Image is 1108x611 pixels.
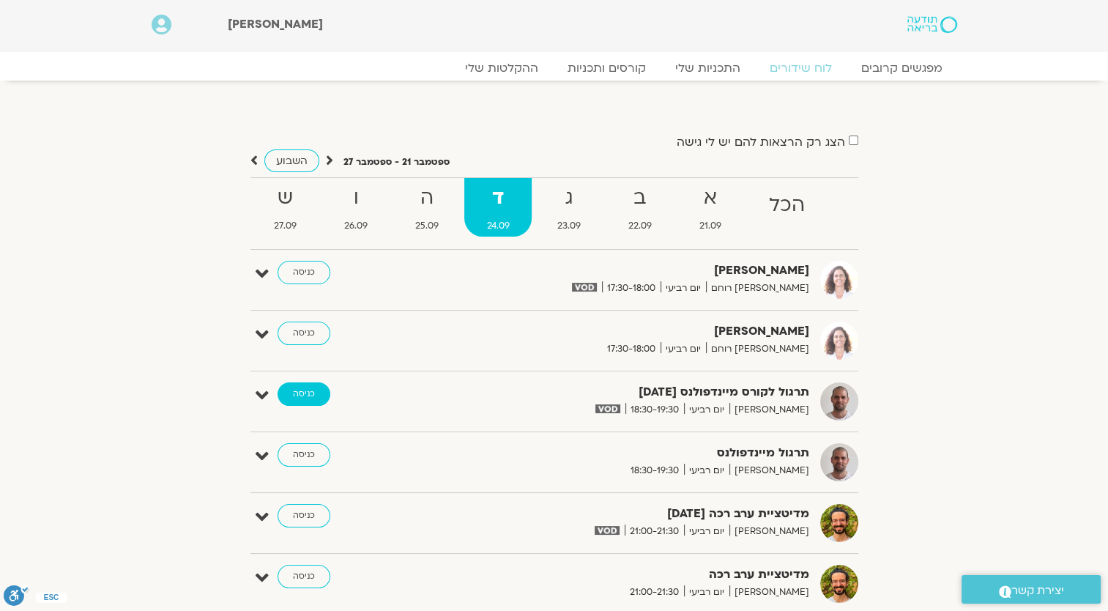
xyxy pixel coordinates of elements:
[595,526,619,535] img: vodicon
[677,136,845,149] label: הצג רק הרצאות להם יש לי גישה
[450,61,553,75] a: ההקלטות שלי
[625,463,684,478] span: 18:30-19:30
[464,182,532,215] strong: ד
[322,218,390,234] span: 26.09
[625,524,684,539] span: 21:00-21:30
[595,404,620,413] img: vodicon
[252,218,319,234] span: 27.09
[278,382,330,406] a: כניסה
[661,281,706,296] span: יום רביעי
[322,182,390,215] strong: ו
[729,402,809,418] span: [PERSON_NAME]
[684,402,729,418] span: יום רביעי
[729,585,809,600] span: [PERSON_NAME]
[535,182,603,215] strong: ג
[602,341,661,357] span: 17:30-18:00
[450,443,809,463] strong: תרגול מיינדפולנס
[1011,581,1064,601] span: יצירת קשר
[276,154,308,168] span: השבוע
[278,261,330,284] a: כניסה
[962,575,1101,604] a: יצירת קשר
[450,565,809,585] strong: מדיטציית ערב רכה
[535,178,603,237] a: ג23.09
[677,182,743,215] strong: א
[746,189,827,222] strong: הכל
[606,178,674,237] a: ב22.09
[393,178,461,237] a: ה25.09
[264,149,319,172] a: השבוע
[278,504,330,527] a: כניסה
[393,218,461,234] span: 25.09
[252,178,319,237] a: ש27.09
[684,463,729,478] span: יום רביעי
[450,261,809,281] strong: [PERSON_NAME]
[450,322,809,341] strong: [PERSON_NAME]
[553,61,661,75] a: קורסים ותכניות
[278,322,330,345] a: כניסה
[278,565,330,588] a: כניסה
[661,61,755,75] a: התכניות שלי
[625,585,684,600] span: 21:00-21:30
[677,218,743,234] span: 21.09
[729,524,809,539] span: [PERSON_NAME]
[684,524,729,539] span: יום רביעי
[606,218,674,234] span: 22.09
[322,178,390,237] a: ו26.09
[252,182,319,215] strong: ש
[677,178,743,237] a: א21.09
[572,283,596,292] img: vodicon
[450,382,809,402] strong: תרגול לקורס מיינדפולנס [DATE]
[464,178,532,237] a: ד24.09
[606,182,674,215] strong: ב
[684,585,729,600] span: יום רביעי
[278,443,330,467] a: כניסה
[450,504,809,524] strong: מדיטציית ערב רכה [DATE]
[152,61,957,75] nav: Menu
[464,218,532,234] span: 24.09
[343,155,450,170] p: ספטמבר 21 - ספטמבר 27
[706,281,809,296] span: [PERSON_NAME] רוחם
[602,281,661,296] span: 17:30-18:00
[535,218,603,234] span: 23.09
[755,61,847,75] a: לוח שידורים
[847,61,957,75] a: מפגשים קרובים
[228,16,323,32] span: [PERSON_NAME]
[625,402,684,418] span: 18:30-19:30
[729,463,809,478] span: [PERSON_NAME]
[661,341,706,357] span: יום רביעי
[393,182,461,215] strong: ה
[746,178,827,237] a: הכל
[706,341,809,357] span: [PERSON_NAME] רוחם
